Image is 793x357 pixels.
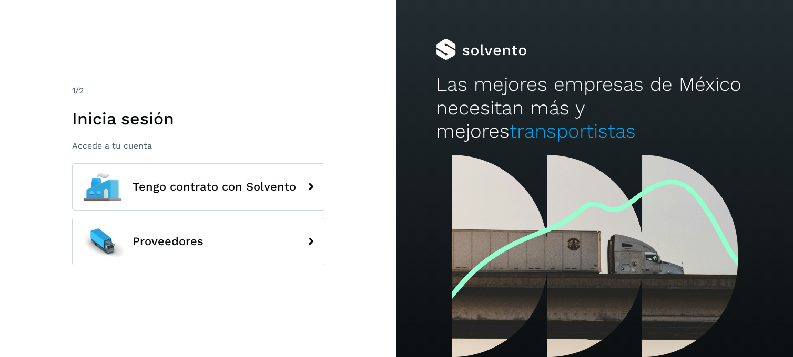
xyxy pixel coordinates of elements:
[436,73,753,143] h2: Las mejores empresas de México necesitan más y mejores
[72,109,324,129] h1: Inicia sesión
[72,218,324,265] button: Proveedores
[72,85,324,97] div: /2
[510,120,636,142] span: transportistas
[133,181,296,193] span: Tengo contrato con Solvento
[72,163,324,211] button: Tengo contrato con Solvento
[72,141,324,151] p: Accede a tu cuenta
[72,86,75,96] span: 1
[133,235,204,248] span: Proveedores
